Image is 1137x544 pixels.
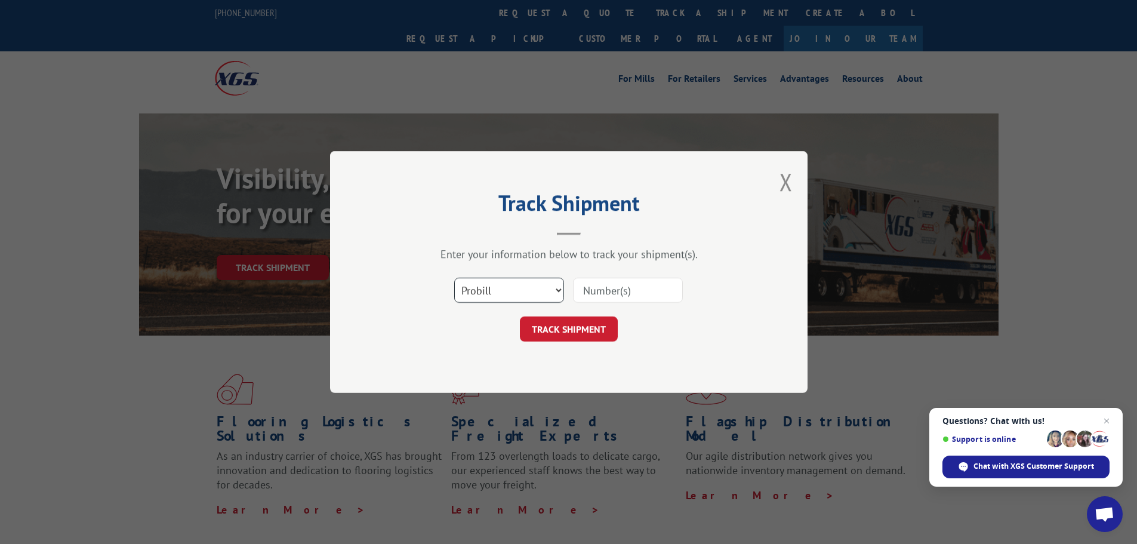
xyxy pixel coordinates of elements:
[390,247,748,261] div: Enter your information below to track your shipment(s).
[520,316,618,342] button: TRACK SHIPMENT
[942,456,1110,478] span: Chat with XGS Customer Support
[942,435,1043,444] span: Support is online
[973,461,1094,472] span: Chat with XGS Customer Support
[779,166,793,198] button: Close modal
[390,195,748,217] h2: Track Shipment
[942,416,1110,426] span: Questions? Chat with us!
[573,278,683,303] input: Number(s)
[1087,496,1123,532] a: Open chat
